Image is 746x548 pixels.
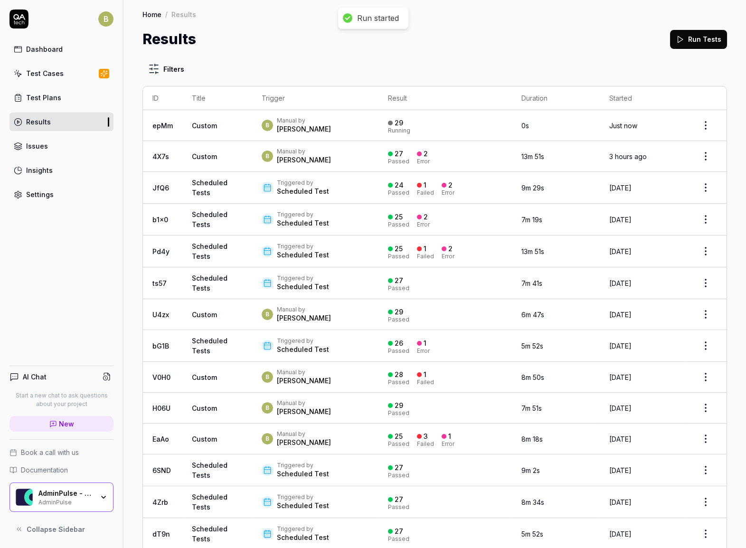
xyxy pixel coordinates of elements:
span: B [262,309,273,320]
div: Error [442,254,454,259]
div: 27 [395,276,403,285]
div: Triggered by [277,337,329,345]
img: AdminPulse - 0475.384.429 Logo [16,489,33,506]
th: Trigger [252,86,378,110]
div: Passed [388,536,409,542]
div: 28 [395,370,403,379]
th: Result [378,86,512,110]
a: Results [9,113,113,131]
div: [PERSON_NAME] [277,407,331,416]
a: Scheduled Tests [192,274,227,292]
span: B [262,371,273,383]
th: ID [143,86,182,110]
span: Collapse Sidebar [27,524,85,534]
div: Manual by [277,368,331,376]
div: [PERSON_NAME] [277,376,331,386]
div: [PERSON_NAME] [277,438,331,447]
div: 1 [424,181,426,189]
div: Settings [26,189,54,199]
div: Run started [357,13,399,23]
a: Insights [9,161,113,180]
div: Scheduled Test [277,469,329,479]
a: Scheduled Tests [192,179,227,197]
div: Triggered by [277,179,329,187]
time: 13m 51s [521,247,544,255]
div: Failed [417,379,434,385]
button: B [98,9,113,28]
a: Book a call with us [9,447,113,457]
div: Error [417,222,430,227]
time: 8m 34s [521,498,544,506]
div: [PERSON_NAME] [277,155,331,165]
a: Scheduled Tests [192,242,227,260]
div: Passed [388,254,409,259]
time: 6m 47s [521,311,544,319]
span: Custom [192,435,217,443]
div: Failed [417,441,434,447]
div: Triggered by [277,211,329,218]
div: Passed [388,504,409,510]
th: Duration [512,86,600,110]
time: [DATE] [609,498,632,506]
a: Pd4y [152,247,170,255]
div: 27 [395,463,403,472]
div: Error [417,159,430,164]
a: V0H0 [152,373,170,381]
a: U4zx [152,311,169,319]
th: Started [600,86,685,110]
time: 8m 18s [521,435,543,443]
a: Issues [9,137,113,155]
div: 26 [395,339,403,348]
a: New [9,416,113,432]
div: Test Plans [26,93,61,103]
time: [DATE] [609,311,632,319]
span: Custom [192,122,217,130]
time: Just now [609,122,637,130]
a: dT9n [152,530,170,538]
div: 29 [395,308,403,316]
a: Documentation [9,465,113,475]
time: 13m 51s [521,152,544,161]
a: Scheduled Tests [192,493,227,511]
a: 4X7s [152,152,169,161]
div: Passed [388,159,409,164]
div: 24 [395,181,404,189]
div: Results [26,117,51,127]
a: Scheduled Tests [192,461,227,479]
div: Manual by [277,430,331,438]
a: b1x0 [152,216,168,224]
span: B [262,120,273,131]
a: H06U [152,404,170,412]
div: [PERSON_NAME] [277,124,331,134]
span: Book a call with us [21,447,79,457]
time: 7m 41s [521,279,542,287]
a: Scheduled Tests [192,210,227,228]
div: 25 [395,245,403,253]
time: 9m 2s [521,466,540,474]
div: Triggered by [277,274,329,282]
div: Scheduled Test [277,250,329,260]
div: 25 [395,432,403,441]
a: Dashboard [9,40,113,58]
div: 29 [395,119,403,127]
span: B [98,11,113,27]
div: Manual by [277,306,331,313]
time: 7m 51s [521,404,542,412]
div: Manual by [277,117,331,124]
time: [DATE] [609,530,632,538]
a: Scheduled Tests [192,525,227,543]
div: Scheduled Test [277,218,329,228]
div: 27 [395,495,403,504]
span: Custom [192,404,217,412]
time: [DATE] [609,373,632,381]
time: [DATE] [609,404,632,412]
div: Triggered by [277,462,329,469]
div: 3 [424,432,428,441]
span: New [59,419,74,429]
p: Start a new chat to ask questions about your project [9,391,113,408]
time: [DATE] [609,279,632,287]
div: Passed [388,348,409,354]
div: Failed [417,190,434,196]
div: 1 [424,370,426,379]
div: Scheduled Test [277,501,329,510]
